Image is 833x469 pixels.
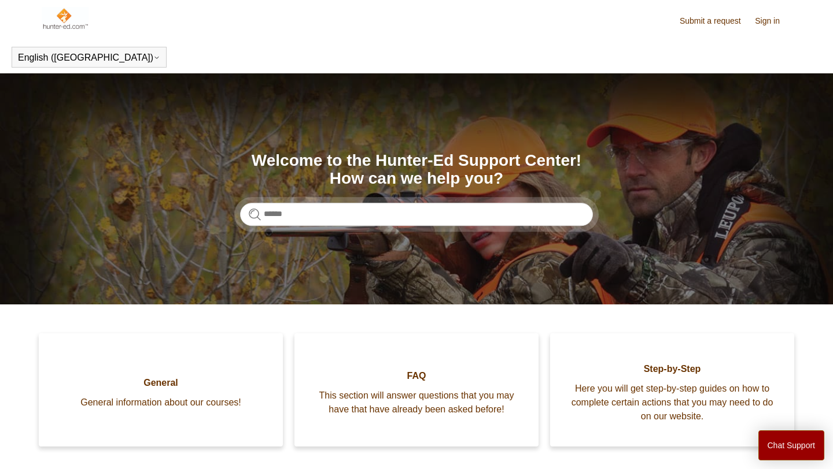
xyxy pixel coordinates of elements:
[39,333,283,446] a: General General information about our courses!
[755,15,791,27] a: Sign in
[758,430,825,460] button: Chat Support
[567,362,777,376] span: Step-by-Step
[567,382,777,423] span: Here you will get step-by-step guides on how to complete certain actions that you may need to do ...
[680,15,753,27] a: Submit a request
[18,53,160,63] button: English ([GEOGRAPHIC_DATA])
[312,389,521,416] span: This section will answer questions that you may have that have already been asked before!
[56,376,266,390] span: General
[42,7,89,30] img: Hunter-Ed Help Center home page
[312,369,521,383] span: FAQ
[550,333,794,446] a: Step-by-Step Here you will get step-by-step guides on how to complete certain actions that you ma...
[294,333,539,446] a: FAQ This section will answer questions that you may have that have already been asked before!
[240,203,593,226] input: Search
[240,152,593,188] h1: Welcome to the Hunter-Ed Support Center! How can we help you?
[56,396,266,410] span: General information about our courses!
